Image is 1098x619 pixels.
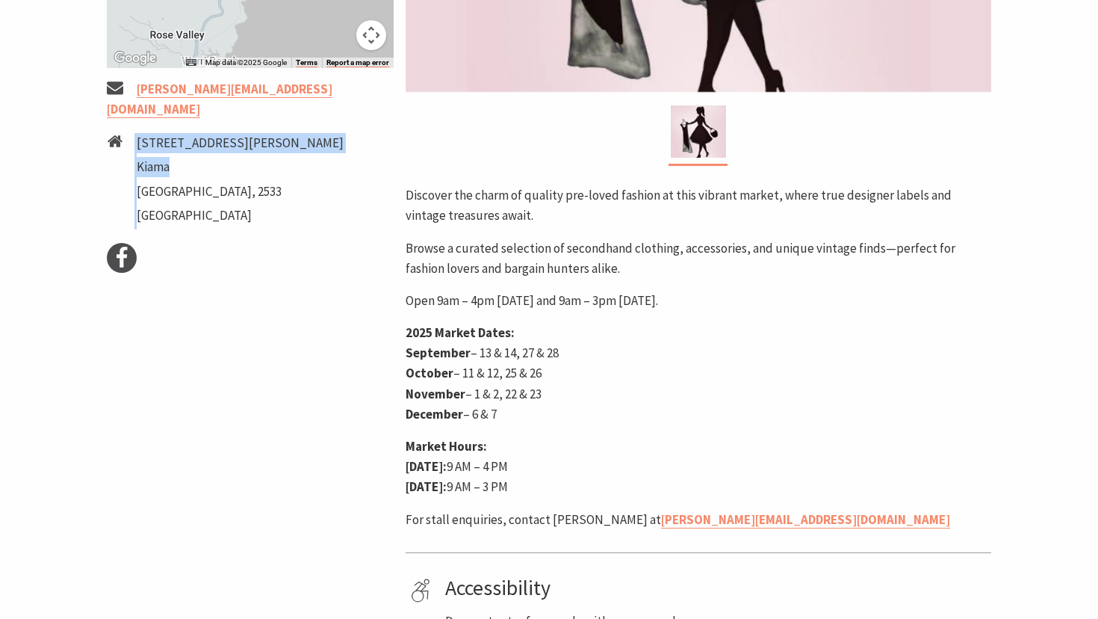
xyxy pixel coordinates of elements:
[137,133,344,153] li: [STREET_ADDRESS][PERSON_NAME]
[406,365,453,381] strong: October
[406,438,487,455] strong: Market Hours:
[406,324,515,341] strong: 2025 Market Dates:
[356,20,386,50] button: Map camera controls
[406,458,447,475] strong: [DATE]:
[137,182,344,202] li: [GEOGRAPHIC_DATA], 2533
[137,206,344,226] li: [GEOGRAPHIC_DATA]
[107,81,332,118] a: [PERSON_NAME][EMAIL_ADDRESS][DOMAIN_NAME]
[406,478,447,495] strong: [DATE]:
[445,576,986,601] h4: Accessibility
[406,323,991,425] p: – 13 & 14, 27 & 28 – 11 & 12, 25 & 26 – 1 & 2, 22 & 23 – 6 & 7
[406,386,465,402] strong: November
[406,238,991,279] p: Browse a curated selection of secondhand clothing, accessories, and unique vintage finds—perfect ...
[326,58,389,67] a: Report a map error
[406,437,991,498] p: 9 AM – 4 PM 9 AM – 3 PM
[296,58,317,67] a: Terms (opens in new tab)
[661,511,950,529] a: [PERSON_NAME][EMAIL_ADDRESS][DOMAIN_NAME]
[406,345,471,361] strong: September
[406,406,463,422] strong: December
[406,185,991,226] p: Discover the charm of quality pre-loved fashion at this vibrant market, where true designer label...
[111,49,160,68] img: Google
[406,510,991,530] p: For stall enquiries, contact [PERSON_NAME] at
[671,105,726,158] img: fashion
[406,291,991,311] p: Open 9am – 4pm [DATE] and 9am – 3pm [DATE].
[186,58,196,68] button: Keyboard shortcuts
[205,58,287,67] span: Map data ©2025 Google
[111,49,160,68] a: Open this area in Google Maps (opens a new window)
[137,157,344,177] li: Kiama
